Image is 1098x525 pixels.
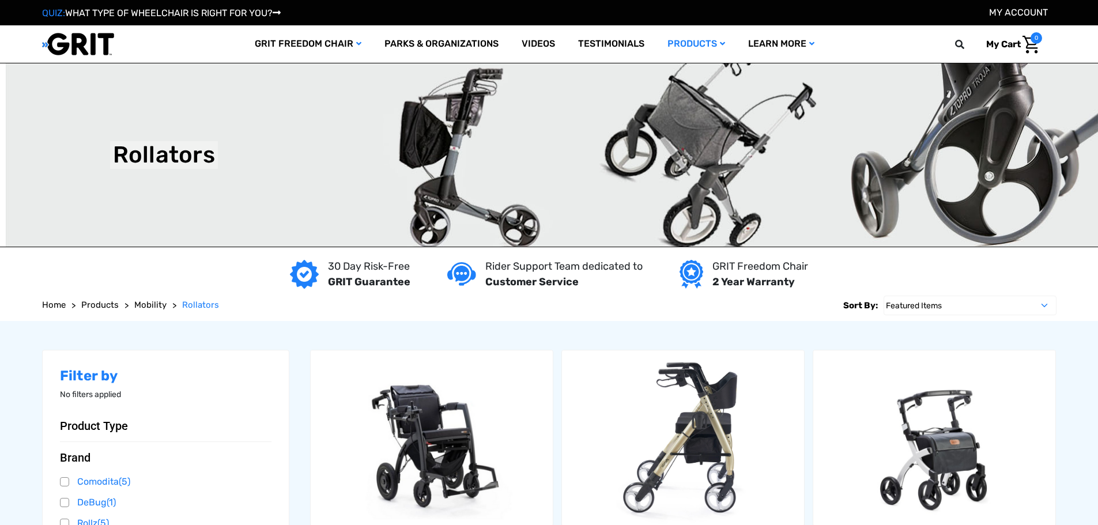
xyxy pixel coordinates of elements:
a: Cart with 0 items [978,32,1042,56]
strong: GRIT Guarantee [328,275,410,288]
a: Products [656,25,737,63]
span: Home [42,300,66,310]
span: Products [81,300,119,310]
h2: Filter by [60,368,272,384]
button: Brand [60,451,272,464]
span: (1) [107,497,116,508]
a: QUIZ:WHAT TYPE OF WHEELCHAIR IS RIGHT FOR YOU? [42,7,281,18]
img: GRIT Guarantee [290,260,319,289]
span: Brand [60,451,90,464]
a: Account [989,7,1048,18]
a: Testimonials [567,25,656,63]
a: Rollators [182,299,219,312]
p: Rider Support Team dedicated to [485,259,643,274]
a: DeBug(1) [60,494,272,511]
a: Parks & Organizations [373,25,510,63]
span: Rollators [182,300,219,310]
a: Home [42,299,66,312]
strong: 2 Year Warranty [712,275,795,288]
p: GRIT Freedom Chair [712,259,808,274]
strong: Customer Service [485,275,579,288]
img: Year warranty [680,260,703,289]
span: Mobility [134,300,167,310]
span: 0 [1031,32,1042,44]
a: Comodita(5) [60,473,272,490]
img: Cart [1022,36,1039,54]
a: GRIT Freedom Chair [243,25,373,63]
p: No filters applied [60,388,272,401]
a: Videos [510,25,567,63]
span: Product Type [60,419,128,433]
span: QUIZ: [42,7,65,18]
h1: Rollators [113,141,215,169]
button: Product Type [60,419,272,433]
input: Search [960,32,978,56]
span: (5) [119,476,130,487]
a: Mobility [134,299,167,312]
a: Learn More [737,25,826,63]
img: GRIT All-Terrain Wheelchair and Mobility Equipment [42,32,114,56]
label: Sort By: [843,296,878,315]
a: Products [81,299,119,312]
span: My Cart [986,39,1021,50]
p: 30 Day Risk-Free [328,259,410,274]
img: Customer service [447,262,476,286]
